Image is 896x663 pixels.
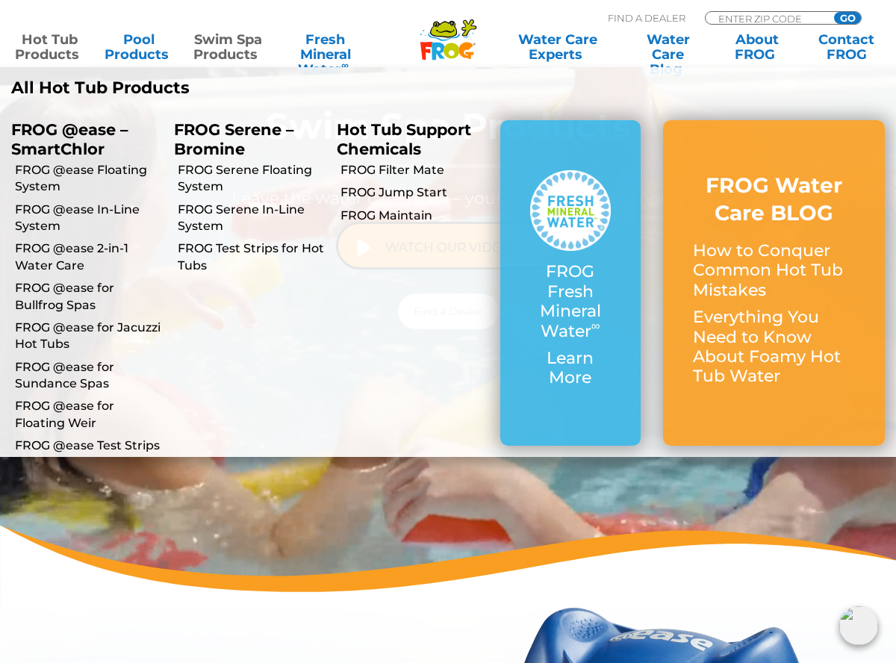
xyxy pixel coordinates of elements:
[174,120,314,158] p: FROG Serene – Bromine
[15,280,163,314] a: FROG @ease for Bullfrog Spas
[340,162,488,178] a: FROG Filter Mate
[839,606,878,645] img: openIcon
[15,202,163,235] a: FROG @ease In-Line System
[812,32,881,62] a: ContactFROG
[530,170,611,396] a: FROG Fresh Mineral Water∞ Learn More
[530,262,611,341] p: FROG Fresh Mineral Water
[15,398,163,432] a: FROG @ease for Floating Weir
[15,320,163,353] a: FROG @ease for Jacuzzi Hot Tubs
[717,12,818,25] input: Zip Code Form
[178,202,326,235] a: FROG Serene In-Line System
[11,120,152,158] p: FROG @ease – SmartChlor
[693,172,855,394] a: FROG Water Care BLOG How to Conquer Common Hot Tub Mistakes Everything You Need to Know About Foa...
[634,32,703,62] a: Water CareBlog
[15,359,163,393] a: FROG @ease for Sundance Spas
[693,172,855,226] h3: FROG Water Care BLOG
[340,184,488,201] a: FROG Jump Start
[591,318,600,333] sup: ∞
[693,308,855,387] p: Everything You Need to Know About Foamy Hot Tub Water
[341,59,349,71] sup: ∞
[530,349,611,388] p: Learn More
[11,78,437,98] a: All Hot Tub Products
[834,12,861,24] input: GO
[337,120,477,158] p: Hot Tub Support Chemicals
[178,240,326,274] a: FROG Test Strips for Hot Tubs
[723,32,792,62] a: AboutFROG
[501,32,614,62] a: Water CareExperts
[608,11,685,25] p: Find A Dealer
[340,208,488,224] a: FROG Maintain
[15,32,84,62] a: Hot TubProducts
[15,438,163,454] a: FROG @ease Test Strips
[282,32,369,62] a: Fresh MineralWater∞
[15,162,163,196] a: FROG @ease Floating System
[178,162,326,196] a: FROG Serene Floating System
[693,241,855,300] p: How to Conquer Common Hot Tub Mistakes
[15,240,163,274] a: FROG @ease 2-in-1 Water Care
[193,32,263,62] a: Swim SpaProducts
[104,32,173,62] a: PoolProducts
